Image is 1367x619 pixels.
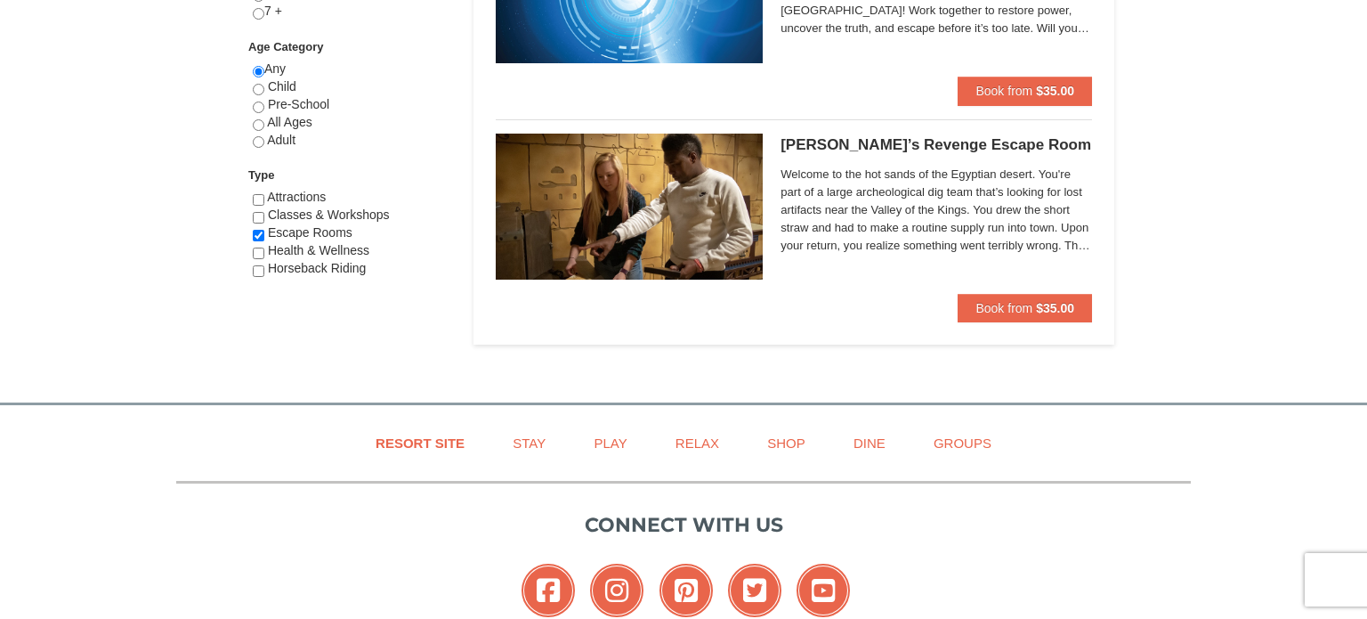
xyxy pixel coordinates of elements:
span: All Ages [267,115,312,129]
strong: Age Category [248,40,324,53]
div: Any [253,61,451,167]
span: Pre-School [268,97,329,111]
span: Welcome to the hot sands of the Egyptian desert. You're part of a large archeological dig team th... [781,166,1092,255]
span: Book from [975,84,1032,98]
span: Classes & Workshops [268,208,390,222]
span: Book from [975,301,1032,315]
strong: $35.00 [1036,301,1074,315]
p: Connect with us [176,510,1191,540]
img: 6619913-405-76dfcace.jpg [496,134,763,280]
span: Adult [267,133,295,147]
a: Groups [911,423,1014,463]
a: Dine [831,423,908,463]
span: Attractions [267,190,326,204]
strong: Type [248,168,274,182]
button: Book from $35.00 [958,294,1092,322]
a: Shop [745,423,828,463]
h5: [PERSON_NAME]’s Revenge Escape Room [781,136,1092,154]
span: Escape Rooms [268,225,352,240]
span: Health & Wellness [268,243,369,257]
a: Resort Site [353,423,487,463]
a: Stay [490,423,568,463]
a: Play [571,423,649,463]
span: Child [268,79,296,94]
button: Book from $35.00 [958,77,1092,105]
a: Relax [653,423,741,463]
strong: $35.00 [1036,84,1074,98]
span: Horseback Riding [268,261,367,275]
